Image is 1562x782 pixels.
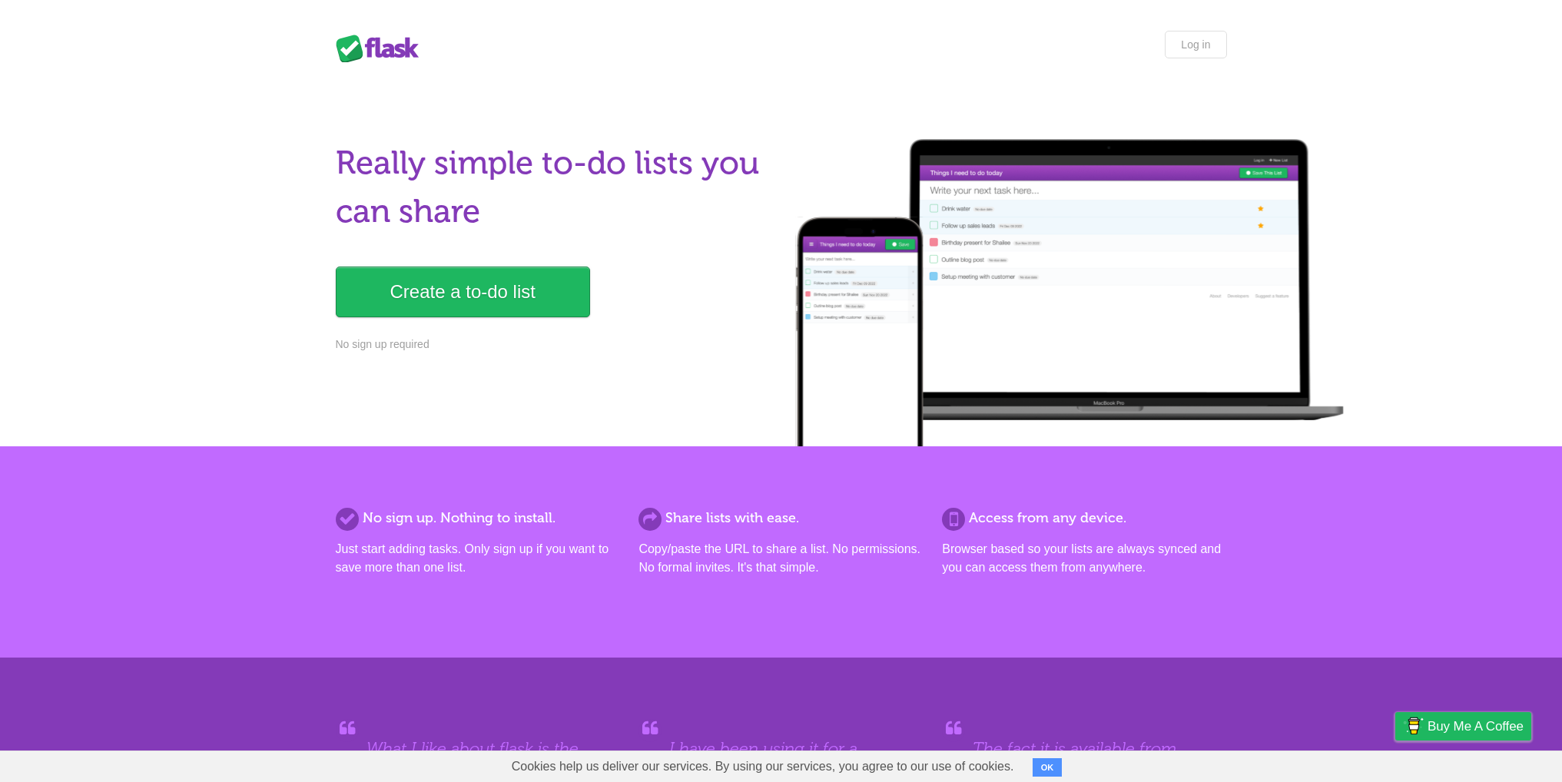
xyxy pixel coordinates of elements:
span: Buy me a coffee [1428,713,1524,740]
a: Log in [1165,31,1226,58]
p: Copy/paste the URL to share a list. No permissions. No formal invites. It's that simple. [638,540,923,577]
h2: Share lists with ease. [638,508,923,529]
div: Flask Lists [336,35,428,62]
h2: No sign up. Nothing to install. [336,508,620,529]
p: Browser based so your lists are always synced and you can access them from anywhere. [942,540,1226,577]
a: Buy me a coffee [1395,712,1531,741]
p: Just start adding tasks. Only sign up if you want to save more than one list. [336,540,620,577]
button: OK [1033,758,1063,777]
p: No sign up required [336,336,772,353]
h1: Really simple to-do lists you can share [336,139,772,236]
span: Cookies help us deliver our services. By using our services, you agree to our use of cookies. [496,751,1030,782]
a: Create a to-do list [336,267,590,317]
h2: Access from any device. [942,508,1226,529]
img: Buy me a coffee [1403,713,1424,739]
